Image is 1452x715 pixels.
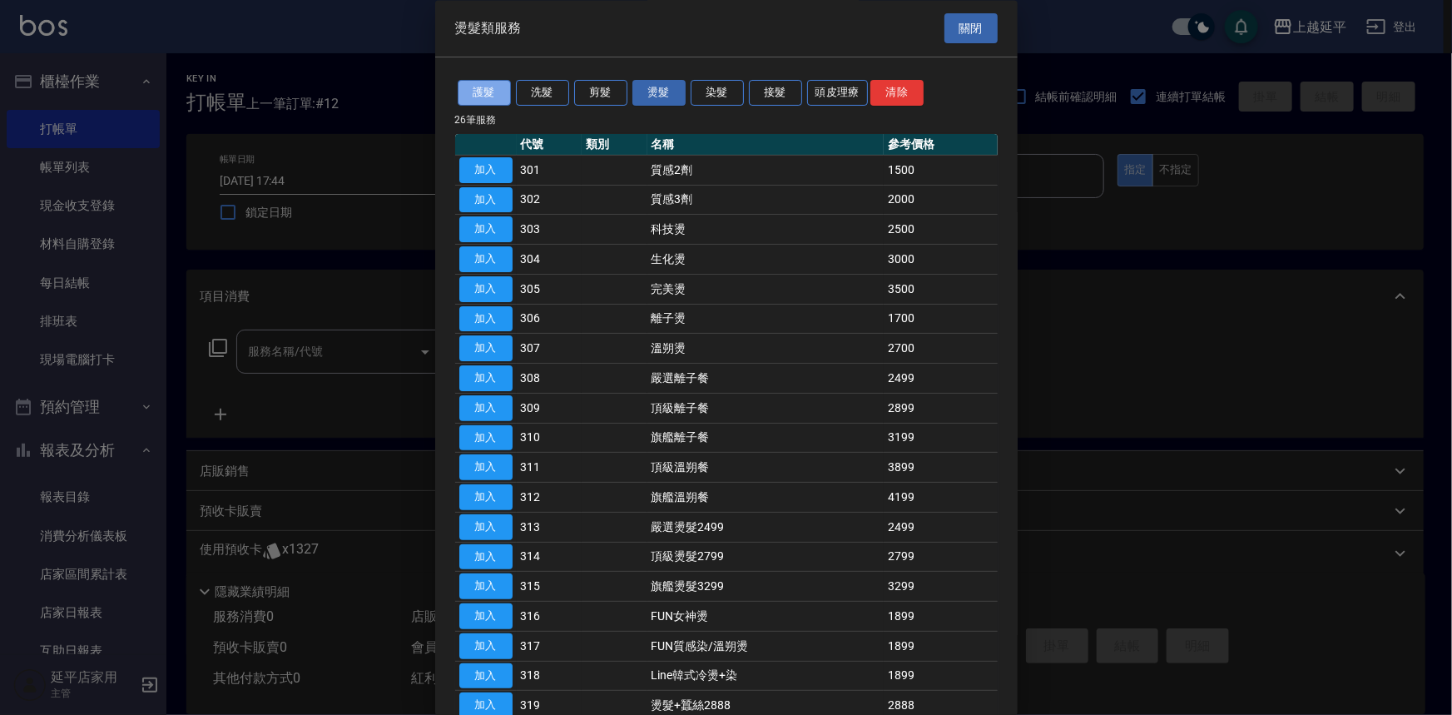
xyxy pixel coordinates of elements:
[459,633,513,659] button: 加入
[459,574,513,600] button: 加入
[647,453,885,483] td: 頂級溫朔餐
[517,215,582,245] td: 303
[884,662,997,692] td: 1899
[884,156,997,186] td: 1500
[647,245,885,275] td: 生化燙
[517,186,582,216] td: 302
[884,453,997,483] td: 3899
[647,364,885,394] td: 嚴選離子餐
[884,364,997,394] td: 2499
[517,513,582,543] td: 313
[459,336,513,362] button: 加入
[517,275,582,305] td: 305
[517,483,582,513] td: 312
[455,112,998,127] p: 26 筆服務
[884,424,997,454] td: 3199
[459,157,513,183] button: 加入
[517,543,582,573] td: 314
[516,81,569,107] button: 洗髮
[884,394,997,424] td: 2899
[647,215,885,245] td: 科技燙
[517,134,582,156] th: 代號
[884,334,997,364] td: 2700
[647,424,885,454] td: 旗艦離子餐
[459,485,513,511] button: 加入
[749,81,802,107] button: 接髮
[459,276,513,302] button: 加入
[517,156,582,186] td: 301
[517,334,582,364] td: 307
[884,483,997,513] td: 4199
[459,425,513,451] button: 加入
[884,245,997,275] td: 3000
[647,134,885,156] th: 名稱
[647,186,885,216] td: 質感3劑
[884,513,997,543] td: 2499
[574,81,627,107] button: 剪髮
[647,602,885,632] td: FUN女神燙
[647,275,885,305] td: 完美燙
[647,513,885,543] td: 嚴選燙髮2499
[647,156,885,186] td: 質感2劑
[517,394,582,424] td: 309
[517,245,582,275] td: 304
[517,662,582,692] td: 318
[884,275,997,305] td: 3500
[459,544,513,570] button: 加入
[647,334,885,364] td: 溫朔燙
[459,187,513,213] button: 加入
[459,663,513,689] button: 加入
[517,364,582,394] td: 308
[807,81,869,107] button: 頭皮理療
[459,514,513,540] button: 加入
[517,453,582,483] td: 311
[647,632,885,662] td: FUN質感染/溫朔燙
[517,572,582,602] td: 315
[884,602,997,632] td: 1899
[647,572,885,602] td: 旗艦燙髮3299
[884,632,997,662] td: 1899
[459,395,513,421] button: 加入
[647,305,885,335] td: 離子燙
[459,247,513,273] button: 加入
[691,81,744,107] button: 染髮
[944,13,998,44] button: 關閉
[632,81,686,107] button: 燙髮
[455,20,522,37] span: 燙髮類服務
[647,662,885,692] td: Line韓式冷燙+染
[884,215,997,245] td: 2500
[647,394,885,424] td: 頂級離子餐
[647,483,885,513] td: 旗艦溫朔餐
[884,186,997,216] td: 2000
[459,604,513,630] button: 加入
[884,134,997,156] th: 參考價格
[459,455,513,481] button: 加入
[459,217,513,243] button: 加入
[459,366,513,392] button: 加入
[884,543,997,573] td: 2799
[647,543,885,573] td: 頂級燙髮2799
[517,305,582,335] td: 306
[884,572,997,602] td: 3299
[884,305,997,335] td: 1700
[870,81,924,107] button: 清除
[582,134,647,156] th: 類別
[517,632,582,662] td: 317
[459,306,513,332] button: 加入
[458,81,511,107] button: 護髮
[517,602,582,632] td: 316
[517,424,582,454] td: 310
